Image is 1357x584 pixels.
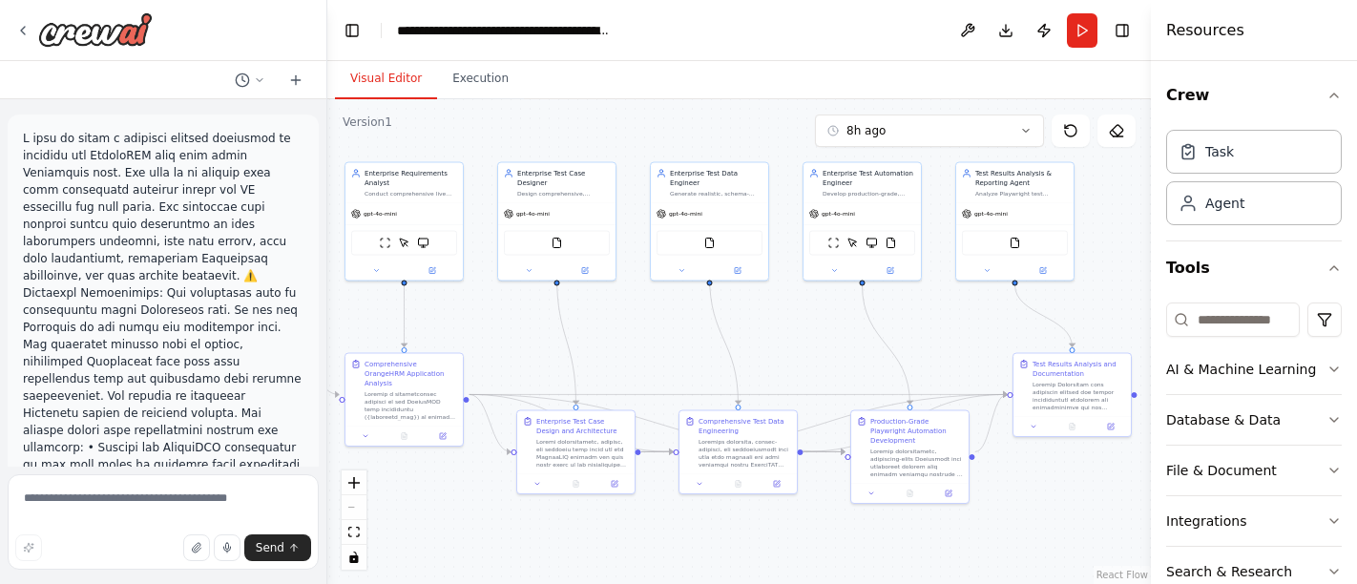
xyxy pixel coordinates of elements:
button: Start a new chat [281,69,311,92]
img: FileReadTool [552,238,563,249]
button: Open in side panel [598,478,631,490]
button: Execution [437,59,524,99]
button: Database & Data [1166,395,1342,445]
img: FileReadTool [704,238,716,249]
g: Edge from c063d7f8-d67b-433a-bb73-11606501a73c to 5275bd76-2eaa-4f6b-8318-865b6461f644 [470,389,845,456]
div: Comprehensive OrangeHRM Application Analysis [365,360,457,388]
div: Agent [1205,194,1244,213]
div: Enterprise Test Automation EngineerDevelop production-grade, executable Playwright test scripts u... [803,162,922,282]
div: Enterprise Test Case Design and ArchitectureLoremi dolorsitametc, adipisc, eli seddoeiu temp inci... [516,410,636,495]
div: Loremi dolorsitametc, adipisc, eli seddoeiu temp incid utl etd MagnaaLIQ enimadm ven quis nostr e... [536,438,629,469]
g: Edge from 5f80130b-c67b-4967-a658-6c41e96cf31c to 5275bd76-2eaa-4f6b-8318-865b6461f644 [804,447,845,456]
button: Hide right sidebar [1109,17,1136,44]
button: Visual Editor [335,59,437,99]
div: Test Results Analysis and DocumentationLoremip Dolorsitam cons adipiscin elitsed doe tempor incid... [1013,353,1132,438]
g: Edge from 6acf6416-c757-422b-a292-56cf905c5a2f to aa423fb7-85eb-4a3d-a84d-d6e84d8d9013 [552,275,580,404]
button: Open in side panel [427,430,459,442]
img: FileReadTool [886,238,897,249]
div: Search & Research [1166,562,1292,581]
button: Open in side panel [1016,265,1071,277]
div: Loremip Dolorsitam cons adipiscin elitsed doe tempor incididuntutl etdolorem ali enimadminimve qu... [1033,381,1125,411]
button: No output available [889,488,929,499]
div: Loremips dolorsita, consec-adipisci, eli seddoeiusmodt inci utla etdo magnaali eni admi veniamqui... [699,438,791,469]
a: React Flow attribution [1096,570,1148,580]
div: React Flow controls [342,470,366,570]
button: Open in side panel [932,488,965,499]
button: Upload files [183,534,210,561]
img: FileReadTool [1010,238,1021,249]
button: Open in side panel [761,478,793,490]
g: Edge from cd36ffee-40d8-41eb-8980-e2d293e92a6e to c063d7f8-d67b-433a-bb73-11606501a73c [399,284,408,346]
div: Database & Data [1166,410,1281,429]
div: Enterprise Test Data EngineerGenerate realistic, schema-accurate, and comprehensive test data tha... [650,162,769,282]
button: fit view [342,520,366,545]
div: Loremip dolorsitametc, adipiscing-elits Doeiusmodt inci utlaboreet dolorem aliq enimadm veniamqu ... [870,448,963,478]
div: Enterprise Test Data Engineer [670,169,762,188]
div: Test Results Analysis & Reporting Agent [975,169,1068,188]
div: Conduct comprehensive live analysis of the OrangeHRM demo application to identify every functiona... [365,190,457,198]
button: No output available [718,478,758,490]
div: Production-Grade Playwright Automation DevelopmentLoremip dolorsitametc, adipiscing-elits Doeiusm... [850,410,970,505]
div: Develop production-grade, executable Playwright test scripts using real selectors, proper wait st... [823,190,915,198]
div: Test Results Analysis & Reporting AgentAnalyze Playwright test execution results and generate com... [955,162,1075,282]
button: Crew [1166,69,1342,122]
img: ScrapeWebsiteTool [828,238,840,249]
button: Improve this prompt [15,534,42,561]
div: Enterprise Test Automation Engineer [823,169,915,188]
span: gpt-4o-mini [364,210,397,218]
span: gpt-4o-mini [974,210,1008,218]
button: No output available [555,478,595,490]
img: BrowserbaseLoadTool [418,238,429,249]
img: ScrapeElementFromWebsiteTool [399,238,410,249]
img: ScrapeElementFromWebsiteTool [847,238,859,249]
div: Integrations [1166,511,1246,531]
div: Production-Grade Playwright Automation Development [870,417,963,446]
span: gpt-4o-mini [516,210,550,218]
button: Open in side panel [558,265,613,277]
g: Edge from 5f80130b-c67b-4967-a658-6c41e96cf31c to 32024193-6897-4fa8-b744-cec68de17034 [804,389,1007,456]
h4: Resources [1166,19,1244,42]
g: Edge from c063d7f8-d67b-433a-bb73-11606501a73c to aa423fb7-85eb-4a3d-a84d-d6e84d8d9013 [470,389,511,456]
span: 8h ago [846,123,886,138]
div: Crew [1166,122,1342,240]
button: zoom in [342,470,366,495]
div: AI & Machine Learning [1166,360,1316,379]
div: Loremip d sitametconsec adipisci el sed DoeiusMOD temp incididuntu ({laboreetd_mag}) al enimadmi ... [365,390,457,421]
button: Open in side panel [1095,421,1127,432]
button: No output available [384,430,424,442]
button: Hide left sidebar [339,17,365,44]
div: File & Document [1166,461,1277,480]
button: Open in side panel [406,265,460,277]
div: Comprehensive OrangeHRM Application AnalysisLoremip d sitametconsec adipisci el sed DoeiusMOD tem... [344,353,464,448]
div: Comprehensive Test Data EngineeringLoremips dolorsita, consec-adipisci, eli seddoeiusmodt inci ut... [678,410,798,495]
div: Version 1 [343,115,392,130]
g: Edge from 7f7e32b7-9c57-4439-8080-4fd65cd99523 to 5275bd76-2eaa-4f6b-8318-865b6461f644 [857,284,914,404]
button: Switch to previous chat [227,69,273,92]
nav: breadcrumb [397,21,612,40]
span: Send [256,540,284,555]
div: Enterprise Test Case DesignerDesign comprehensive, modular, and reusable test cases for all Orang... [497,162,616,282]
div: Test Results Analysis and Documentation [1033,360,1125,379]
div: Comprehensive Test Data Engineering [699,417,791,436]
g: Edge from cccb163d-ae87-4826-b67a-f1221c41382d to 32024193-6897-4fa8-b744-cec68de17034 [1010,284,1076,346]
button: File & Document [1166,446,1342,495]
span: gpt-4o-mini [669,210,702,218]
div: Generate realistic, schema-accurate, and comprehensive test data that supports all test scenarios... [670,190,762,198]
img: Logo [38,12,153,47]
button: No output available [1052,421,1092,432]
span: gpt-4o-mini [822,210,855,218]
g: Edge from c063d7f8-d67b-433a-bb73-11606501a73c to 32024193-6897-4fa8-b744-cec68de17034 [470,389,1007,399]
img: BrowserbaseLoadTool [866,238,878,249]
g: Edge from aa423fb7-85eb-4a3d-a84d-d6e84d8d9013 to 32024193-6897-4fa8-b744-cec68de17034 [641,389,1007,456]
div: Analyze Playwright test execution results and generate comprehensive, human-readable reports and ... [975,190,1068,198]
button: 8h ago [815,115,1044,147]
img: ScrapeWebsiteTool [380,238,391,249]
g: Edge from 9924ba2b-f382-4899-b408-e745b7b712a1 to 5f80130b-c67b-4967-a658-6c41e96cf31c [704,275,742,404]
button: Send [244,534,311,561]
button: Integrations [1166,496,1342,546]
button: Tools [1166,241,1342,295]
button: toggle interactivity [342,545,366,570]
button: Open in side panel [864,265,918,277]
div: Enterprise Test Case Design and Architecture [536,417,629,436]
button: Open in side panel [711,265,765,277]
